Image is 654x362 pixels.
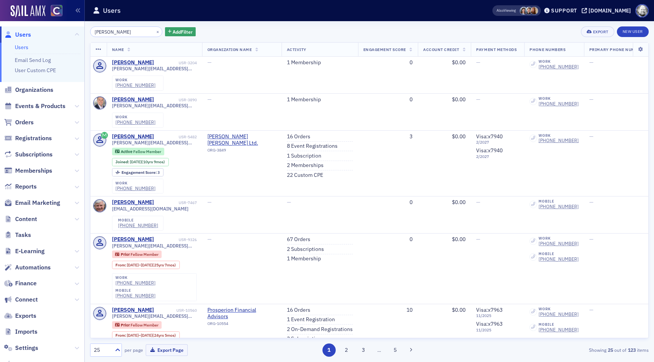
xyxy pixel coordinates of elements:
[121,170,157,175] span: Engagement Score :
[287,307,310,314] a: 16 Orders
[141,262,153,268] span: [DATE]
[4,167,52,175] a: Memberships
[476,320,503,327] span: Visa : x7963
[4,328,37,336] a: Imports
[476,140,519,145] span: 2 / 2027
[112,133,154,140] a: [PERSON_NAME]
[287,96,321,103] a: 1 Membership
[173,28,193,35] span: Add Filter
[112,321,162,329] div: Prior: Prior: Fellow Member
[133,149,161,154] span: Fellow Member
[115,78,156,82] div: work
[207,199,212,206] span: —
[45,5,62,18] a: View Homepage
[287,255,321,262] a: 1 Membership
[4,231,31,239] a: Tasks
[15,167,52,175] span: Memberships
[125,347,143,353] label: per page
[589,47,643,52] span: Primary Phone Number
[112,96,154,103] a: [PERSON_NAME]
[476,328,519,333] span: 11 / 2025
[4,279,37,288] a: Finance
[115,252,158,257] a: Prior Fellow Member
[115,149,161,154] a: Active Fellow Member
[539,327,579,333] div: [PHONE_NUMBER]
[130,159,142,164] span: [DATE]
[357,343,370,357] button: 3
[15,199,60,207] span: Email Marketing
[118,223,158,228] a: [PHONE_NUMBER]
[539,133,579,138] div: work
[127,262,139,268] span: [DATE]
[207,307,276,320] span: Prosperion Financial Advisors
[287,326,353,333] a: 2 On-Demand Registrations
[497,8,516,13] span: Viewing
[112,158,169,166] div: Joined: 2014-11-12 00:00:00
[115,186,156,191] a: [PHONE_NUMBER]
[539,322,579,327] div: mobile
[112,313,197,319] span: [PERSON_NAME][EMAIL_ADDRESS][PERSON_NAME][DOMAIN_NAME]
[476,147,503,154] span: Visa : x7940
[112,236,154,243] a: [PERSON_NAME]
[130,159,165,164] div: (10yrs 9mos)
[112,59,154,66] a: [PERSON_NAME]
[530,7,538,15] span: Sheila Duggan
[452,96,466,103] span: $0.00
[112,66,197,71] span: [PERSON_NAME][EMAIL_ADDRESS][DOMAIN_NAME]
[112,243,197,249] span: [PERSON_NAME][EMAIL_ADDRESS][DOMAIN_NAME]
[165,27,196,37] button: AddFilter
[581,26,614,37] button: Export
[115,280,156,286] div: [PHONE_NUMBER]
[476,306,503,313] span: Visa : x7963
[115,293,156,299] a: [PHONE_NUMBER]
[539,64,579,70] a: [PHONE_NUMBER]
[589,59,593,66] span: —
[539,256,579,262] div: [PHONE_NUMBER]
[476,199,480,206] span: —
[389,343,402,357] button: 5
[15,312,36,320] span: Exports
[363,307,413,314] div: 10
[15,295,38,304] span: Connect
[476,59,480,66] span: —
[90,26,162,37] input: Search…
[539,59,579,64] div: work
[115,115,156,119] div: work
[115,82,156,88] div: [PHONE_NUMBER]
[287,153,321,159] a: 1 Subscription
[497,8,504,13] div: Also
[4,247,45,255] a: E-Learning
[452,133,466,140] span: $0.00
[4,295,38,304] a: Connect
[15,215,37,223] span: Content
[287,246,324,253] a: 2 Subscriptions
[207,321,276,329] div: ORG-10554
[4,31,31,39] a: Users
[606,347,614,353] strong: 25
[112,307,154,314] div: [PERSON_NAME]
[112,331,180,340] div: From: 1998-11-30 00:00:00
[155,308,197,313] div: USR-10560
[539,241,579,246] div: [PHONE_NUMBER]
[15,57,51,63] a: Email Send Log
[287,59,321,66] a: 1 Membership
[452,199,466,206] span: $0.00
[363,96,413,103] div: 0
[15,102,65,110] span: Events & Products
[551,7,577,14] div: Support
[452,59,466,66] span: $0.00
[476,236,480,243] span: —
[112,148,165,155] div: Active: Active: Fellow Member
[112,206,188,212] span: [EMAIL_ADDRESS][DOMAIN_NAME]
[115,288,156,293] div: mobile
[115,159,130,164] span: Joined :
[363,59,413,66] div: 0
[112,199,154,206] a: [PERSON_NAME]
[476,96,480,103] span: —
[15,86,53,94] span: Organizations
[155,60,197,65] div: USR-3204
[539,101,579,107] div: [PHONE_NUMBER]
